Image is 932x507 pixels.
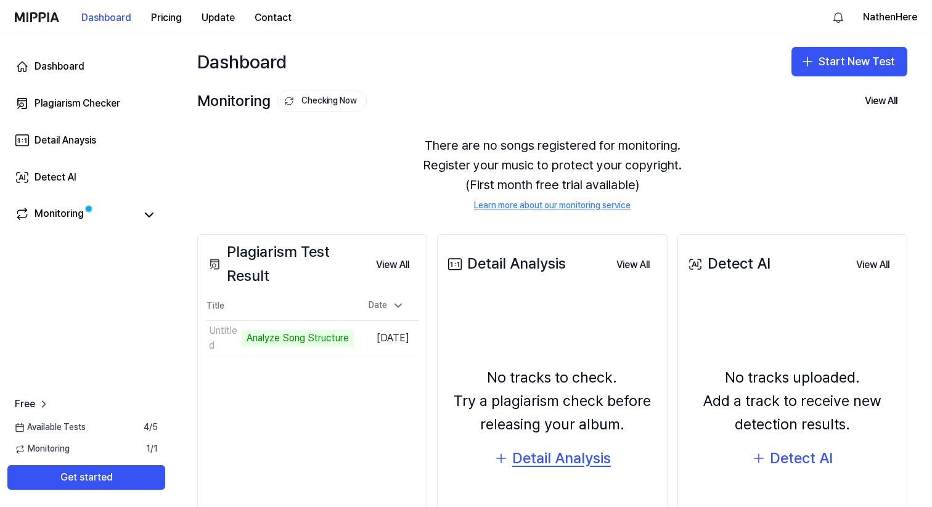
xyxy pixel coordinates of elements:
button: Start New Test [791,47,907,76]
button: Contact [245,6,301,30]
button: View All [846,253,899,277]
a: View All [607,251,660,277]
div: Monitoring [35,206,84,224]
div: Monitoring [197,89,367,113]
a: Learn more about our monitoring service [474,200,631,212]
a: View All [846,251,899,277]
div: There are no songs registered for monitoring. Register your music to protect your copyright. (Fir... [197,121,907,227]
button: Detail Analysis [494,447,611,470]
button: View All [366,253,419,277]
img: logo [15,12,59,22]
div: Plagiarism Test Result [205,240,366,288]
button: Get started [7,465,165,490]
span: Free [15,397,35,412]
button: Pricing [141,6,192,30]
div: Untitled [209,323,239,353]
a: Detect AI [7,163,165,192]
button: NathenHere [863,10,917,25]
div: Plagiarism Checker [35,96,120,111]
div: Detect AI [35,170,76,185]
div: Date [364,296,409,315]
button: Detect AI [751,447,833,470]
th: Title [205,291,354,321]
a: Update [192,1,245,34]
img: 알림 [831,10,846,25]
div: Detail Anaysis [35,133,96,148]
button: View All [855,89,907,113]
div: Analyze Song Structure [242,330,354,347]
div: Dashboard [35,59,84,74]
a: Plagiarism Checker [7,89,165,118]
div: Detect AI [770,447,833,470]
div: No tracks uploaded. Add a track to receive new detection results. [685,366,899,437]
td: [DATE] [354,321,419,356]
a: Dashboard [7,52,165,81]
div: No tracks to check. Try a plagiarism check before releasing your album. [445,366,659,437]
div: Detect AI [685,252,771,275]
button: Dashboard [72,6,141,30]
button: View All [607,253,660,277]
button: Checking Now [277,91,367,112]
button: Update [192,6,245,30]
a: Free [15,397,50,412]
span: Monitoring [15,443,70,455]
div: Detail Analysis [445,252,566,275]
div: Dashboard [197,47,287,76]
span: 1 / 1 [146,443,158,455]
span: 4 / 5 [144,421,158,434]
span: Available Tests [15,421,86,434]
div: Detail Analysis [512,447,611,470]
a: View All [366,251,419,277]
a: Monitoring [15,206,136,224]
a: Detail Anaysis [7,126,165,155]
